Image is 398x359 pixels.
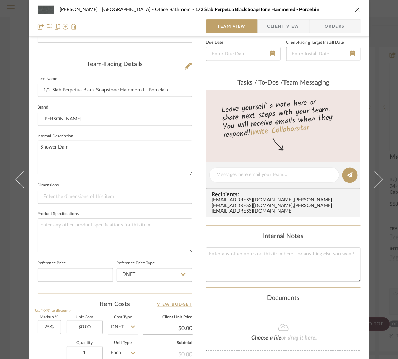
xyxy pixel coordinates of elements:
label: Internal Description [38,135,74,138]
label: Due Date [206,41,224,45]
div: Leave yourself a note here or share next steps with your team. You will receive emails when they ... [205,95,361,141]
div: Team-Facing Details [38,61,192,69]
img: 346095cd-e684-4b1f-b4c4-0dc046fea7a3_48x40.jpg [38,3,54,17]
input: Enter Install Date [286,47,361,61]
label: Reference Price [38,262,66,265]
span: Team View [218,19,246,33]
label: Client-Facing Target Install Date [286,41,344,45]
label: Dimensions [38,184,59,188]
label: Reference Price Type [117,262,155,265]
div: team Messaging [206,79,361,87]
input: Enter the dimensions of this item [38,190,192,204]
div: Item Costs [38,301,192,309]
a: Invite Collaborator [250,122,309,139]
label: Unit Type [108,342,138,345]
label: Client Unit Price [143,316,193,319]
span: Choose a file [252,335,282,341]
span: Office Bathroom [155,7,196,12]
label: Item Name [38,77,57,81]
span: Recipients: [212,192,358,198]
span: Orders [317,19,353,33]
input: Enter Brand [38,112,192,126]
label: Product Specifications [38,213,79,216]
span: 1/2 Slab Perpetua Black Soapstone Hammered - Porcelain [196,7,320,12]
label: Subtotal [143,342,193,345]
label: Brand [38,106,49,109]
img: Remove from project [71,24,77,30]
div: Internal Notes [206,233,361,241]
label: Quantity [67,342,103,345]
a: View Budget [157,301,192,309]
label: Unit Cost [67,316,103,319]
span: Tasks / To-Dos / [237,80,283,86]
input: Enter Item Name [38,83,192,97]
label: Cost Type [108,316,138,319]
label: Markup % [38,316,61,319]
button: close [354,7,361,13]
span: Client View [267,19,299,33]
div: [EMAIL_ADDRESS][DOMAIN_NAME] , [PERSON_NAME][EMAIL_ADDRESS][DOMAIN_NAME] , [PERSON_NAME][EMAIL_AD... [212,198,358,215]
input: Enter Due Date [206,47,281,61]
div: Documents [206,295,361,303]
span: or drag it here. [282,335,317,341]
span: [PERSON_NAME] | [GEOGRAPHIC_DATA] [60,7,155,12]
